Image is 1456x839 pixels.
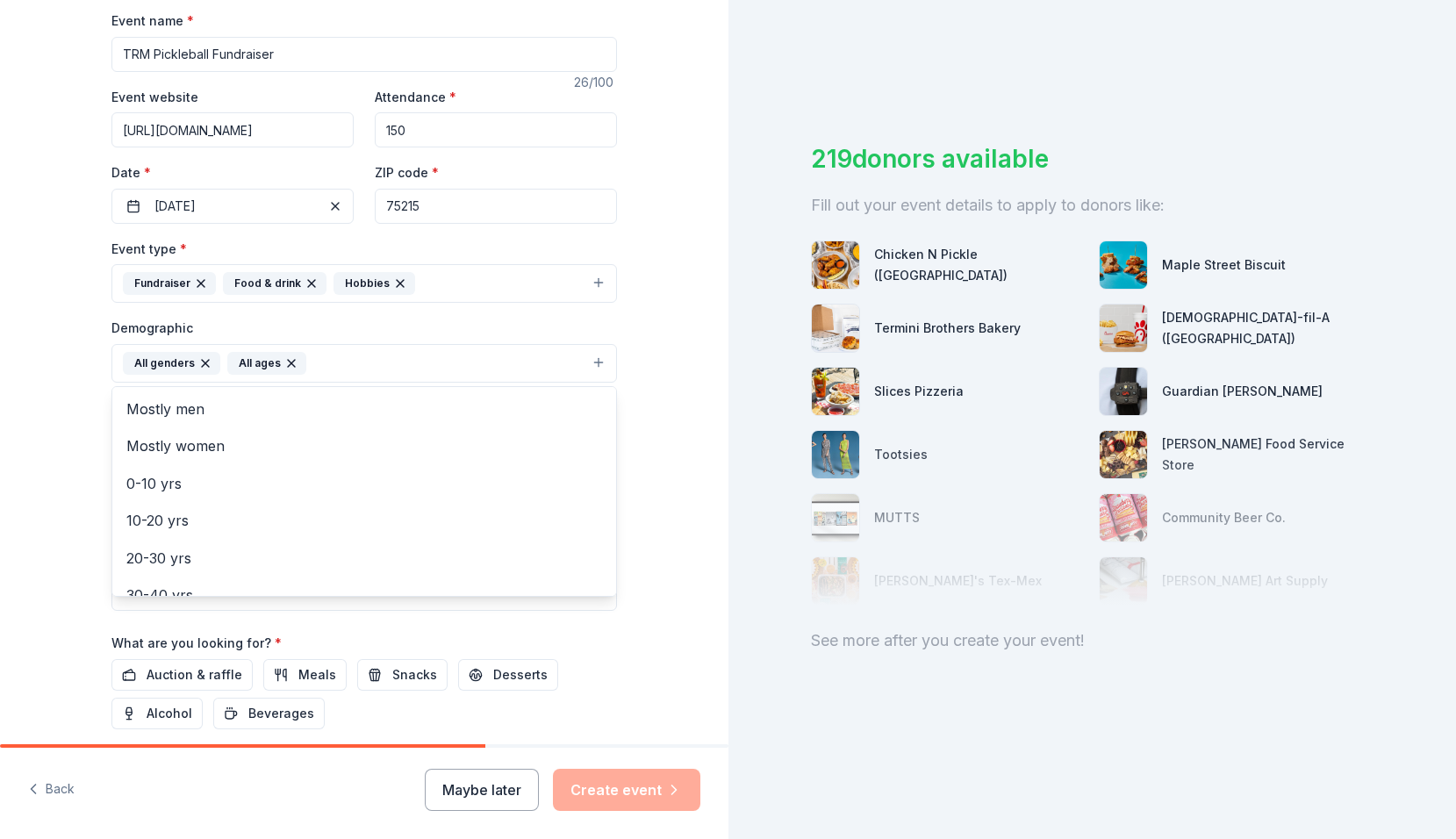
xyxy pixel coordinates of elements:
[111,386,617,597] div: All gendersAll ages
[111,344,617,383] button: All gendersAll ages
[227,352,306,375] div: All ages
[126,584,602,606] span: 30-40 yrs
[126,434,602,457] span: Mostly women
[126,398,602,420] span: Mostly men
[123,352,220,375] div: All genders
[126,547,602,570] span: 20-30 yrs
[126,472,602,495] span: 0-10 yrs
[126,509,602,532] span: 10-20 yrs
